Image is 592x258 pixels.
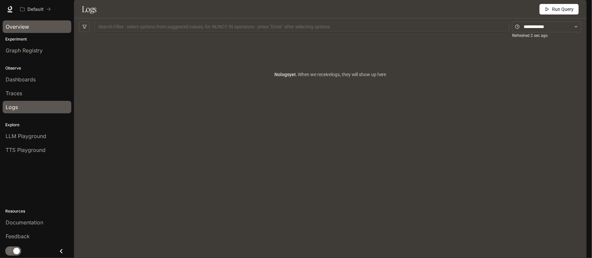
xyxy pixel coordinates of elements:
[27,7,44,12] p: Default
[274,71,386,78] article: No logs yet.
[82,3,96,16] h1: Logs
[512,33,548,39] article: Refreshed 2 sec ago
[79,21,90,32] button: filter
[297,72,386,77] span: When we receive logs , they will show up here
[540,4,579,14] button: Run Query
[82,24,87,29] span: filter
[552,6,574,13] span: Run Query
[17,3,54,16] button: All workspaces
